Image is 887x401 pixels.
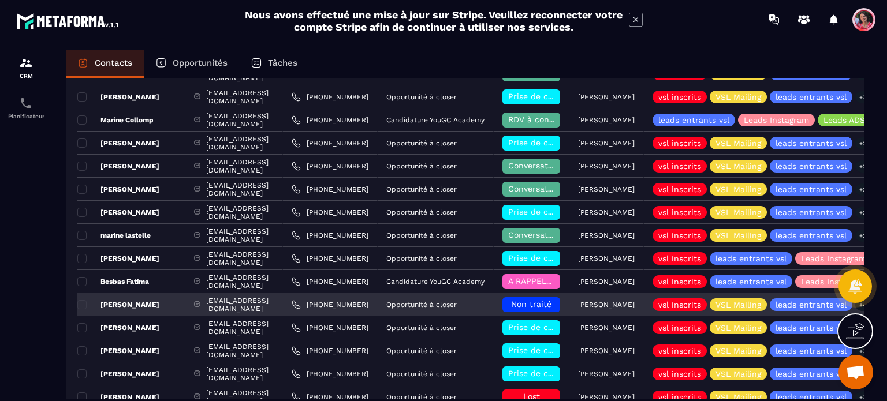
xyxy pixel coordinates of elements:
span: Prise de contact effectuée [508,138,615,147]
a: Tâches [239,50,309,78]
img: logo [16,10,120,31]
p: Opportunité à closer [386,139,457,147]
p: [PERSON_NAME] [77,185,159,194]
div: Ouvrir le chat [838,355,873,389]
img: formation [19,56,33,70]
a: [PHONE_NUMBER] [292,323,368,332]
a: [PHONE_NUMBER] [292,346,368,355]
p: Besbas Fatima [77,277,149,286]
p: vsl inscrits [658,185,701,193]
p: Opportunité à closer [386,254,457,263]
p: +3 [855,345,870,357]
a: schedulerschedulerPlanificateur [3,88,49,128]
p: VSL Mailing [715,370,761,378]
a: [PHONE_NUMBER] [292,231,368,240]
p: vsl inscrits [658,278,701,286]
p: leads entrants vsl [776,208,847,216]
p: vsl inscrits [658,324,701,332]
p: leads entrants vsl [776,93,847,101]
p: Leads Instagram [744,116,809,124]
a: [PHONE_NUMBER] [292,208,368,217]
p: VSL Mailing [715,139,761,147]
p: Leads Instagram [801,278,866,286]
p: vsl inscrits [658,139,701,147]
p: [PERSON_NAME] [578,324,635,332]
p: Candidature YouGC Academy [386,278,485,286]
p: vsl inscrits [658,254,701,263]
p: Marine Collomp [77,115,154,125]
p: [PERSON_NAME] [578,231,635,239]
p: [PERSON_NAME] [578,208,635,216]
p: VSL Mailing [715,231,761,239]
p: VSL Mailing [715,185,761,193]
p: [PERSON_NAME] [77,254,159,263]
p: vsl inscrits [658,162,701,170]
p: Contacts [95,58,132,68]
p: leads entrants vsl [776,370,847,378]
span: RDV à confimer ❓ [508,115,583,124]
p: [PERSON_NAME] [77,346,159,355]
p: +3 [855,183,870,196]
p: vsl inscrits [658,231,701,239]
p: [PERSON_NAME] [77,92,159,102]
span: Conversation en cours [508,230,598,239]
p: leads entrants vsl [658,116,729,124]
p: leads entrants vsl [776,185,847,193]
p: [PERSON_NAME] [578,93,635,101]
h2: Nous avons effectué une mise à jour sur Stripe. Veuillez reconnecter votre compte Stripe afin de ... [244,9,623,33]
p: VSL Mailing [715,347,761,355]
span: Prise de contact effectuée [508,92,615,101]
p: VSL Mailing [715,301,761,309]
a: formationformationCRM [3,47,49,88]
p: VSL Mailing [715,324,761,332]
p: [PERSON_NAME] [77,162,159,171]
p: VSL Mailing [715,162,761,170]
p: [PERSON_NAME] [578,347,635,355]
a: Opportunités [144,50,239,78]
p: marine lastelle [77,231,151,240]
p: Opportunité à closer [386,393,457,401]
p: vsl inscrits [658,393,701,401]
a: [PHONE_NUMBER] [292,138,368,148]
p: Opportunité à closer [386,231,457,239]
p: leads entrants vsl [715,254,787,263]
a: Contacts [66,50,144,78]
p: [PERSON_NAME] [77,208,159,217]
p: Planificateur [3,113,49,119]
p: [PERSON_NAME] [578,278,635,286]
a: [PHONE_NUMBER] [292,369,368,378]
p: VSL Mailing [715,93,761,101]
p: VSL Mailing [715,208,761,216]
p: [PERSON_NAME] [77,300,159,309]
p: Opportunité à closer [386,162,457,170]
a: [PHONE_NUMBER] [292,162,368,171]
p: leads entrants vsl [776,347,847,355]
p: +3 [855,160,870,173]
span: Prise de contact effectuée [508,207,615,216]
p: [PERSON_NAME] [578,301,635,309]
p: leads entrants vsl [776,393,847,401]
p: Opportunité à closer [386,208,457,216]
p: Opportunité à closer [386,93,457,101]
p: [PERSON_NAME] [578,116,635,124]
span: Conversation en cours [508,161,598,170]
span: Prise de contact effectuée [508,323,615,332]
a: [PHONE_NUMBER] [292,92,368,102]
a: [PHONE_NUMBER] [292,300,368,309]
p: [PERSON_NAME] [578,162,635,170]
span: Prise de contact effectuée [508,346,615,355]
p: Opportunités [173,58,228,68]
p: VSL Mailing [715,393,761,401]
img: scheduler [19,96,33,110]
p: leads entrants vsl [776,139,847,147]
span: A RAPPELER/GHOST/NO SHOW✖️ [508,276,639,286]
p: Opportunité à closer [386,370,457,378]
a: [PHONE_NUMBER] [292,277,368,286]
p: leads entrants vsl [776,301,847,309]
p: Opportunité à closer [386,347,457,355]
p: [PERSON_NAME] [77,323,159,332]
p: leads entrants vsl [776,324,847,332]
p: [PERSON_NAME] [578,139,635,147]
p: [PERSON_NAME] [578,370,635,378]
p: leads entrants vsl [776,162,847,170]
